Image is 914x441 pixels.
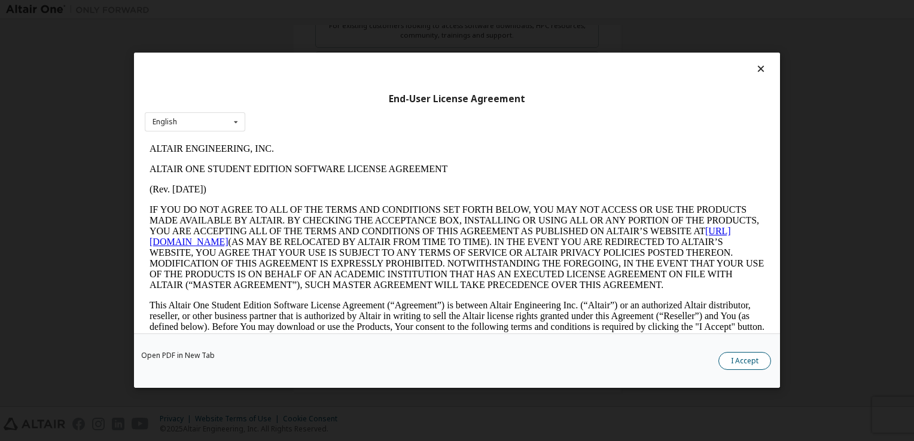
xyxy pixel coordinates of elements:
[5,25,620,36] p: ALTAIR ONE STUDENT EDITION SOFTWARE LICENSE AGREEMENT
[5,5,620,16] p: ALTAIR ENGINEERING, INC.
[153,118,177,125] div: English
[5,87,586,108] a: [URL][DOMAIN_NAME]
[145,93,769,105] div: End-User License Agreement
[5,66,620,152] p: IF YOU DO NOT AGREE TO ALL OF THE TERMS AND CONDITIONS SET FORTH BELOW, YOU MAY NOT ACCESS OR USE...
[5,45,620,56] p: (Rev. [DATE])
[5,161,620,204] p: This Altair One Student Edition Software License Agreement (“Agreement”) is between Altair Engine...
[141,353,215,360] a: Open PDF in New Tab
[718,353,771,370] button: I Accept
